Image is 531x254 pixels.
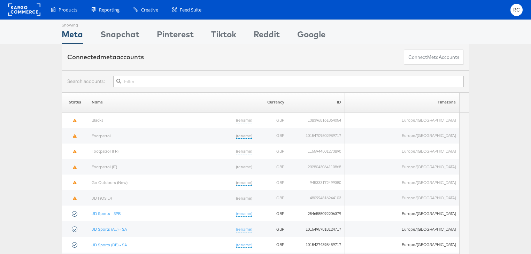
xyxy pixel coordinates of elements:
a: (rename) [236,117,252,123]
td: 10154709502989717 [288,128,345,144]
td: Europe/[GEOGRAPHIC_DATA] [345,206,459,221]
a: Footpatrol (IT) [92,164,117,169]
th: Status [62,92,88,112]
td: 2546585092206379 [288,206,345,221]
td: GBP [256,128,288,144]
a: (rename) [236,148,252,154]
a: JD Sports (AU) - SA [92,226,127,231]
a: Go Outdoors (New) [92,179,128,185]
a: JD | iOS 14 [92,195,112,200]
span: Products [59,7,77,13]
td: GBP [256,221,288,237]
a: (rename) [236,164,252,170]
td: Europe/[GEOGRAPHIC_DATA] [345,237,459,253]
a: (rename) [236,133,252,139]
span: RC [513,8,520,12]
a: (rename) [236,210,252,216]
th: Name [88,92,256,112]
td: 480994816244103 [288,190,345,206]
td: Europe/[GEOGRAPHIC_DATA] [345,159,459,175]
td: GBP [256,190,288,206]
span: Creative [141,7,158,13]
a: Footpatrol [92,133,111,138]
a: (rename) [236,242,252,248]
a: (rename) [236,195,252,201]
td: 945333172499380 [288,175,345,190]
td: 10154274398459717 [288,237,345,253]
td: 1155944501273890 [288,144,345,159]
button: ConnectmetaAccounts [404,49,464,65]
a: JD Sports - 3PB [92,210,121,216]
div: Google [297,28,325,44]
a: JD Sports (DE) - SA [92,242,127,247]
td: GBP [256,159,288,175]
a: Blacks [92,117,103,122]
span: meta [427,54,439,61]
input: Filter [113,76,464,87]
td: Europe/[GEOGRAPHIC_DATA] [345,128,459,144]
div: Reddit [254,28,280,44]
a: (rename) [236,226,252,232]
div: Meta [62,28,83,44]
td: Europe/[GEOGRAPHIC_DATA] [345,221,459,237]
td: 10154957818124717 [288,221,345,237]
td: GBP [256,144,288,159]
th: ID [288,92,345,112]
td: 1383968161864054 [288,112,345,128]
span: Feed Suite [180,7,201,13]
span: Reporting [99,7,120,13]
a: (rename) [236,179,252,185]
td: GBP [256,206,288,221]
td: GBP [256,175,288,190]
td: Europe/[GEOGRAPHIC_DATA] [345,112,459,128]
div: Pinterest [157,28,194,44]
td: Europe/[GEOGRAPHIC_DATA] [345,175,459,190]
td: 2328043064110868 [288,159,345,175]
span: meta [100,53,116,61]
td: GBP [256,237,288,253]
td: GBP [256,112,288,128]
a: Footpatrol (FR) [92,148,118,154]
div: Tiktok [211,28,236,44]
th: Timezone [345,92,459,112]
div: Showing [62,20,83,28]
td: Europe/[GEOGRAPHIC_DATA] [345,144,459,159]
div: Snapchat [100,28,139,44]
div: Connected accounts [67,53,144,62]
td: Europe/[GEOGRAPHIC_DATA] [345,190,459,206]
th: Currency [256,92,288,112]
